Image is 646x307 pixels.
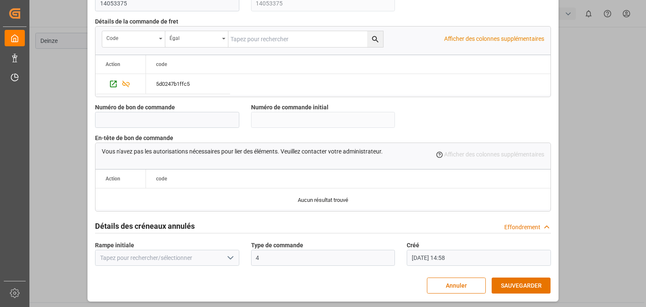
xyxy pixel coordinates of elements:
[504,224,540,230] font: Effondrement
[95,104,175,111] font: Numéro de bon de commande
[95,135,173,141] font: En-tête de bon de commande
[446,282,467,289] font: Annuler
[95,74,146,94] div: Appuyez sur ESPACE pour sélectionner cette ligne.
[223,251,236,265] button: ouvrir le menu
[407,250,551,266] input: JJ.MM.AAAA HH:MM
[251,104,328,111] font: Numéro de commande initial
[156,81,190,87] font: 5d0247b1ffc5
[169,35,180,41] font: Égal
[146,74,230,94] div: Appuyez sur ESPACE pour sélectionner cette ligne.
[95,222,195,230] font: Détails des créneaux annulés
[156,61,167,67] font: code
[501,282,542,289] font: SAUVEGARDER
[95,250,239,266] input: Tapez pour rechercher/sélectionner
[95,18,178,25] font: Détails de la commande de fret
[492,278,551,294] button: SAUVEGARDER
[156,176,167,182] font: code
[106,35,118,41] font: code
[367,31,383,47] button: bouton de recherche
[407,242,419,249] font: Créé
[106,176,120,182] font: Action
[102,31,165,47] button: ouvrir le menu
[251,242,303,249] font: Type de commande
[102,148,383,155] font: Vous n'avez pas les autorisations nécessaires pour lier des éléments. Veuillez contacter votre ad...
[444,35,544,42] font: Afficher des colonnes supplémentaires
[106,61,120,67] font: Action
[95,242,134,249] font: Rampe initiale
[228,31,383,47] input: Tapez pour rechercher
[165,31,228,47] button: ouvrir le menu
[427,278,486,294] button: Annuler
